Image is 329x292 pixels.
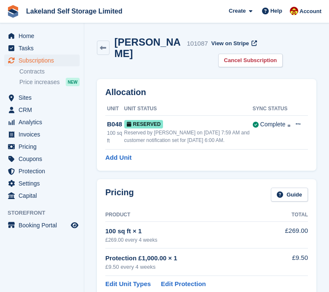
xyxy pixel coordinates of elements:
a: menu [4,177,80,189]
div: 101087 [187,39,208,49]
h2: Pricing [105,188,134,202]
span: Home [19,30,69,42]
span: Reserved [124,120,163,128]
span: View on Stripe [211,39,249,48]
div: £9.50 every 4 weeks [105,263,270,271]
a: menu [4,30,80,42]
div: £269.00 every 4 weeks [105,236,270,244]
span: Create [229,7,246,15]
a: View on Stripe [208,36,259,50]
span: Account [300,7,321,16]
a: Price increases NEW [19,77,80,87]
span: Capital [19,190,69,202]
div: Reserved by [PERSON_NAME] on [DATE] 7:59 AM and customer notification set for [DATE] 6:00 AM. [124,129,253,144]
a: Lakeland Self Storage Limited [23,4,126,18]
a: Edit Unit Types [105,279,151,289]
a: menu [4,219,80,231]
a: menu [4,116,80,128]
a: menu [4,42,80,54]
a: Add Unit [105,153,131,163]
span: Coupons [19,153,69,165]
a: menu [4,153,80,165]
a: Edit Protection [161,279,206,289]
div: B048 [107,120,124,129]
span: Invoices [19,128,69,140]
span: Help [270,7,282,15]
a: Contracts [19,68,80,76]
div: NEW [66,78,80,86]
span: Subscriptions [19,55,69,66]
h2: Allocation [105,87,308,97]
h2: [PERSON_NAME] [115,36,184,59]
div: 100 sq ft [107,129,124,145]
span: Sites [19,92,69,104]
span: Booking Portal [19,219,69,231]
a: Guide [271,188,308,202]
th: Sync Status [253,102,291,116]
img: stora-icon-8386f47178a22dfd0bd8f6a31ec36ba5ce8667c1dd55bd0f319d3a0aa187defe.svg [7,5,19,18]
span: Price increases [19,78,60,86]
a: menu [4,190,80,202]
span: Settings [19,177,69,189]
span: Storefront [8,209,84,217]
a: Cancel Subscription [218,54,283,68]
th: Product [105,208,270,222]
a: menu [4,128,80,140]
img: icon-info-grey-7440780725fd019a000dd9b08b2336e03edf1995a4989e88bcd33f0948082b44.svg [288,125,290,127]
a: menu [4,104,80,116]
td: £9.50 [270,248,308,276]
span: CRM [19,104,69,116]
span: Analytics [19,116,69,128]
span: Protection [19,165,69,177]
div: Complete [260,120,286,129]
span: Tasks [19,42,69,54]
a: menu [4,141,80,153]
th: Unit Status [124,102,253,116]
a: menu [4,55,80,66]
div: 100 sq ft × 1 [105,227,270,236]
th: Total [270,208,308,222]
div: Protection £1,000.00 × 1 [105,254,270,263]
a: menu [4,165,80,177]
td: £269.00 [270,221,308,248]
span: Pricing [19,141,69,153]
a: Preview store [70,220,80,230]
th: Unit [105,102,124,116]
a: menu [4,92,80,104]
img: Diane Carney [290,7,298,15]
